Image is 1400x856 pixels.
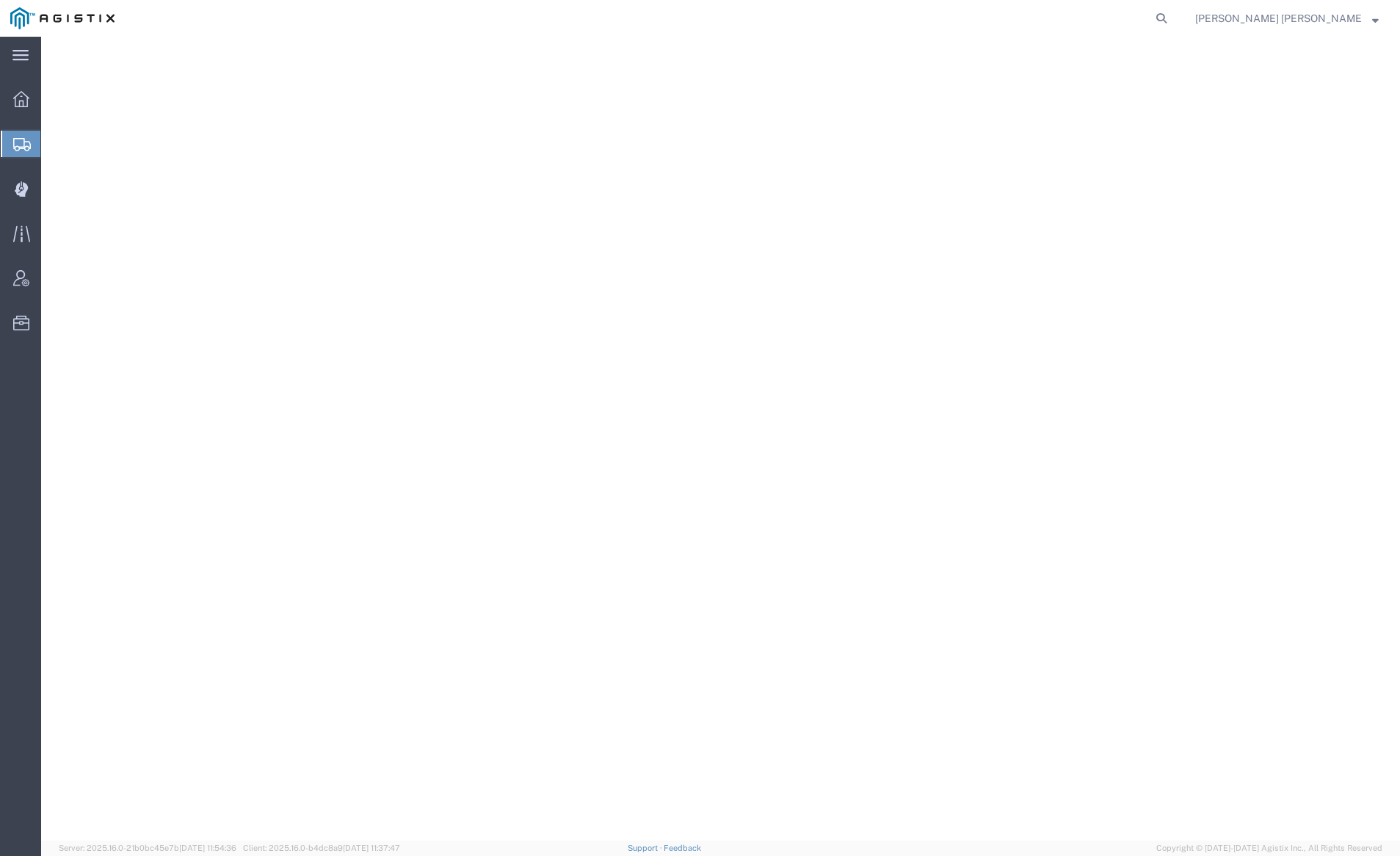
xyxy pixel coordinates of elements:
[243,844,400,852] span: Client: 2025.16.0-b4dc8a9
[1156,842,1382,855] span: Copyright © [DATE]-[DATE] Agistix Inc., All Rights Reserved
[1194,10,1379,27] button: [PERSON_NAME] [PERSON_NAME]
[628,844,664,852] a: Support
[10,7,115,29] img: logo
[664,844,701,852] a: Feedback
[59,844,236,852] span: Server: 2025.16.0-21b0bc45e7b
[1195,10,1362,26] span: Kayte Bray Dogali
[343,844,400,852] span: [DATE] 11:37:47
[41,37,1400,841] iframe: FS Legacy Container
[179,844,236,852] span: [DATE] 11:54:36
